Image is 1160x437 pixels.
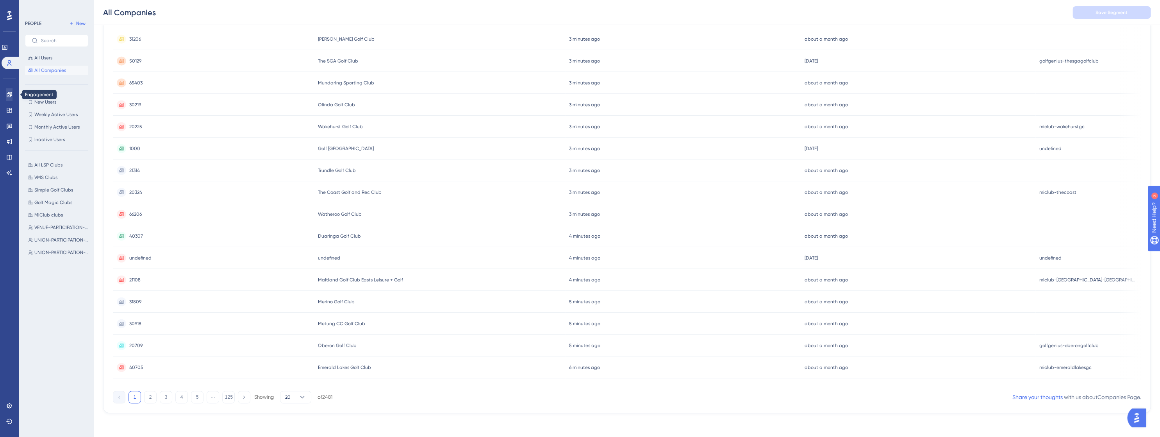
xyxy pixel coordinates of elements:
span: 66206 [129,211,142,217]
time: 5 minutes ago [569,321,600,326]
span: VENUE-PARTICIPATION-DASHBOARD [34,224,90,231]
button: Simple Golf Clubs [25,185,93,195]
span: Monthly Active Users [34,124,80,130]
a: Share your thoughts [1012,394,1063,400]
button: Inactive Users [25,135,88,144]
time: 5 minutes ago [569,343,600,348]
time: about a month ago [805,211,848,217]
span: 65403 [129,80,143,86]
button: 20 [280,391,311,403]
button: Monthly Active Users [25,122,88,132]
span: Watheroo Golf Club [318,211,362,217]
span: 31809 [129,299,141,305]
button: 2 [144,391,157,403]
span: VMS Clubs [34,174,57,181]
span: Mundaring Sporting Club [318,80,374,86]
span: Simple Golf Clubs [34,187,73,193]
span: [PERSON_NAME] Golf Club [318,36,375,42]
button: Golf Magic Clubs [25,198,93,207]
button: ⋯ [207,391,219,403]
span: Weekly Active Users [34,111,78,118]
input: Search [41,38,82,43]
time: about a month ago [805,102,848,107]
time: [DATE] [805,58,818,64]
span: The SGA Golf Club [318,58,358,64]
span: Need Help? [18,2,49,11]
span: 21314 [129,167,140,174]
button: UNION-PARTICIPATION-DASHBOARD [25,248,93,257]
div: Showing [254,394,274,401]
span: Oberon Golf Club [318,342,357,349]
span: New [76,20,86,27]
span: All LSP Clubs [34,162,62,168]
button: New Users [25,97,88,107]
time: about a month ago [805,299,848,304]
span: Merino Golf Club [318,299,355,305]
time: 3 minutes ago [569,58,600,64]
button: All Users [25,53,88,63]
span: undefined [318,255,340,261]
span: Golf Magic Clubs [34,199,72,206]
span: miclub-thecoast [1039,189,1076,195]
time: about a month ago [805,277,848,283]
time: about a month ago [805,80,848,86]
span: Trundle Golf Club [318,167,356,174]
time: about a month ago [805,168,848,173]
div: All Companies [103,7,156,18]
button: 1 [128,391,141,403]
span: Wakehurst Golf Club [318,124,363,130]
time: 4 minutes ago [569,255,600,261]
span: 30918 [129,321,141,327]
button: Weekly Active Users [25,110,88,119]
span: All Users [34,55,52,61]
time: 3 minutes ago [569,124,600,129]
span: golfgenius-thesgagolfclub [1039,58,1099,64]
time: about a month ago [805,365,848,370]
span: Inactive Users [34,136,65,143]
button: 125 [222,391,235,403]
time: 3 minutes ago [569,146,600,151]
span: UNION-PARTICIPATION-DASHBOARD [34,249,90,256]
span: Emerald Lakes Golf Club [318,364,371,371]
button: 3 [160,391,172,403]
time: 3 minutes ago [569,80,600,86]
div: of 2481 [318,394,332,401]
time: 4 minutes ago [569,277,600,283]
button: 4 [175,391,188,403]
time: 3 minutes ago [569,168,600,173]
span: 20709 [129,342,143,349]
span: miclub-wakehurstgc [1039,124,1085,130]
span: 20225 [129,124,142,130]
time: about a month ago [805,190,848,195]
span: New Users [34,99,56,105]
time: about a month ago [805,36,848,42]
iframe: UserGuiding AI Assistant Launcher [1127,406,1151,430]
time: 6 minutes ago [569,365,600,370]
span: Duaringa Golf Club [318,233,361,239]
span: undefined [1039,255,1062,261]
time: about a month ago [805,233,848,239]
time: 3 minutes ago [569,102,600,107]
button: VMS Clubs [25,173,93,182]
div: with us about Companies Page . [1012,392,1141,402]
time: 5 minutes ago [569,299,600,304]
span: undefined [1039,145,1062,152]
span: UNION-PARTICIPATION-REPORTS AREA [34,237,90,243]
span: miclub-[GEOGRAPHIC_DATA]-[GEOGRAPHIC_DATA] [1039,277,1137,283]
time: about a month ago [805,321,848,326]
button: All Companies [25,66,88,75]
span: miclub-emeraldlakesgc [1039,364,1092,371]
button: All LSP Clubs [25,160,93,170]
time: 4 minutes ago [569,233,600,239]
button: New [66,19,88,28]
span: 1000 [129,145,140,152]
span: All Companies [34,67,66,73]
span: The Coast Golf and Rec Club [318,189,382,195]
span: MiClub clubs [34,212,63,218]
span: Olinda Golf Club [318,102,355,108]
button: UNION-PARTICIPATION-REPORTS AREA [25,235,93,245]
div: 3 [54,4,57,10]
time: about a month ago [805,343,848,348]
span: undefined [129,255,152,261]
